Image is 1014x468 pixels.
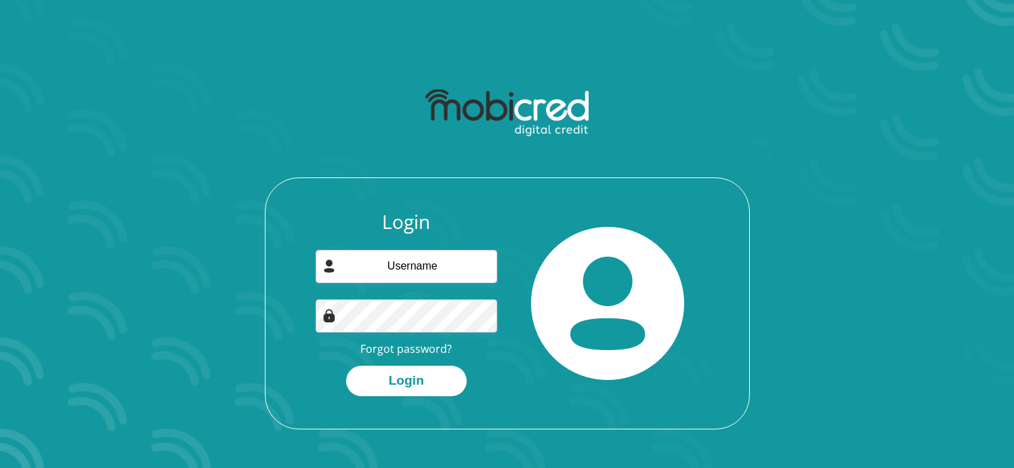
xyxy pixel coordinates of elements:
[322,259,336,273] img: user-icon image
[322,309,336,322] img: Image
[346,366,467,396] button: Login
[360,341,452,356] a: Forgot password?
[316,211,497,234] h3: Login
[425,89,589,137] img: mobicred logo
[316,250,497,283] input: Username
